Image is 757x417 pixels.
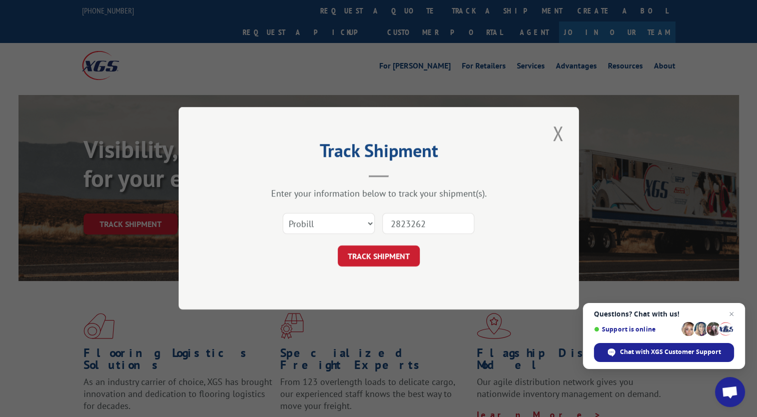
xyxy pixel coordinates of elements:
[382,213,474,234] input: Number(s)
[594,310,734,318] span: Questions? Chat with us!
[549,119,566,147] button: Close modal
[594,325,678,333] span: Support is online
[229,188,529,199] div: Enter your information below to track your shipment(s).
[338,246,420,267] button: TRACK SHIPMENT
[715,377,745,407] a: Open chat
[594,343,734,362] span: Chat with XGS Customer Support
[229,143,529,162] h2: Track Shipment
[620,347,721,356] span: Chat with XGS Customer Support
